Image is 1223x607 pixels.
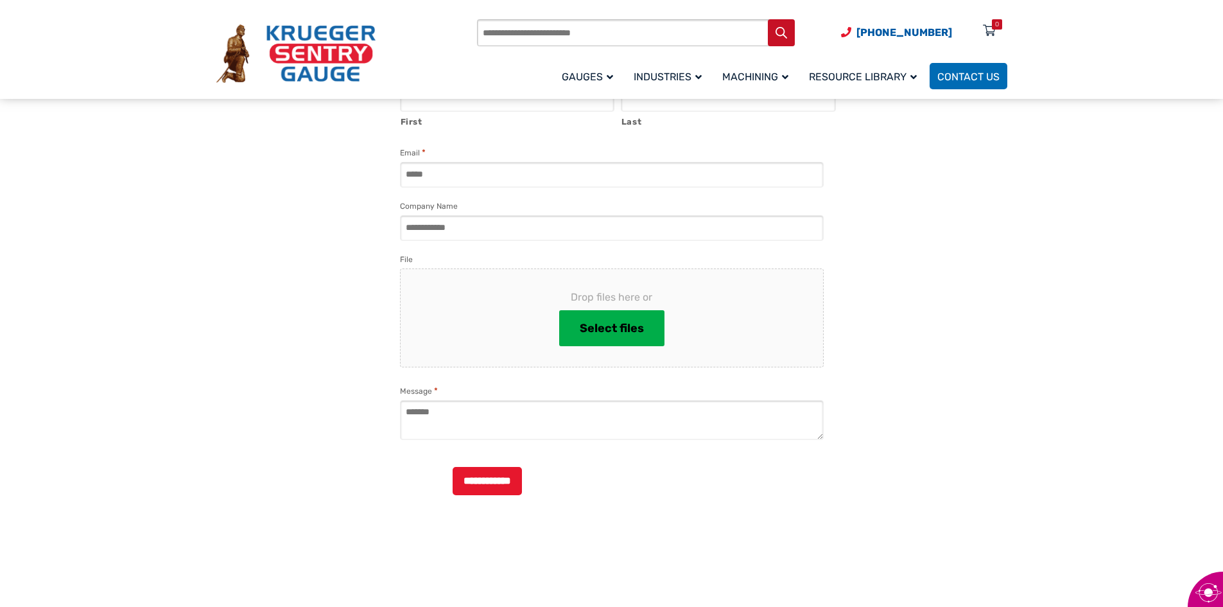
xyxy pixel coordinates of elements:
label: First [401,112,615,128]
label: Message [400,385,438,398]
a: Contact Us [930,63,1007,89]
a: Industries [626,61,715,91]
a: Gauges [554,61,626,91]
span: Gauges [562,71,613,83]
img: Krueger Sentry Gauge [216,24,376,84]
span: Resource Library [809,71,917,83]
label: Company Name [400,200,458,213]
span: Drop files here or [421,290,802,305]
span: Contact Us [937,71,1000,83]
span: [PHONE_NUMBER] [856,26,952,39]
span: Machining [722,71,788,83]
a: Phone Number (920) 434-8860 [841,24,952,40]
button: select files, file [559,310,664,346]
a: Machining [715,61,801,91]
label: Email [400,146,426,159]
a: Resource Library [801,61,930,91]
div: 0 [995,19,999,30]
span: Industries [634,71,702,83]
label: File [400,253,413,266]
label: Last [621,112,836,128]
